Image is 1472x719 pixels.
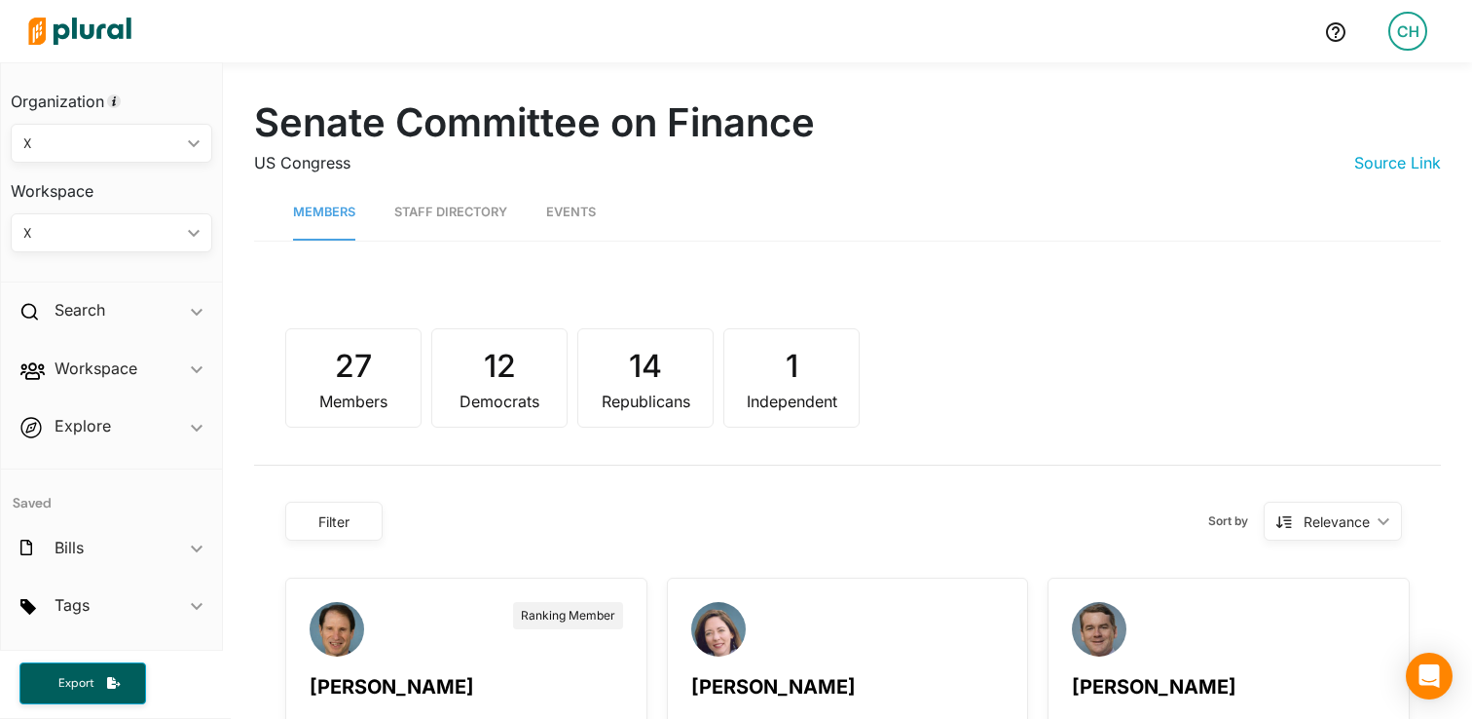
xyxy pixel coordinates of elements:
[546,205,596,219] span: Events
[1406,653,1453,700] div: Open Intercom Messenger
[1354,153,1441,172] a: Source Link
[546,185,596,241] a: Events
[1388,12,1427,51] div: CH
[55,358,137,379] h2: Workspace
[55,415,111,436] h2: Explore
[55,594,90,616] h2: Tags
[11,163,212,206] h3: Workspace
[1072,602,1126,668] img: Headshot of Michael Bennet
[55,299,105,321] h2: Search
[298,511,370,532] div: Filter
[254,153,350,172] span: US Congress
[513,602,623,629] div: Ranking Member
[1304,511,1370,532] div: Relevance
[394,185,507,241] a: Staff Directory
[1373,4,1443,58] a: CH
[300,343,407,390] div: 27
[23,223,180,244] div: X
[293,185,355,241] a: Members
[105,93,123,110] div: Tooltip anchor
[1208,512,1264,530] span: Sort by
[23,133,180,154] div: X
[592,390,699,413] div: Republicans
[1072,675,1236,699] a: [PERSON_NAME]
[300,390,407,413] div: Members
[738,390,845,413] div: Independent
[446,343,553,390] div: 12
[55,537,84,558] h2: Bills
[310,602,364,668] img: Headshot of Ron Wyden
[11,73,212,116] h3: Organization
[691,602,746,668] img: Headshot of Maria Cantwell
[1,470,222,517] h4: Saved
[293,205,355,219] span: Members
[254,99,1441,146] h1: Senate Committee on Finance
[738,343,845,390] div: 1
[310,675,474,699] a: [PERSON_NAME]
[691,675,856,699] a: [PERSON_NAME]
[19,662,146,704] button: Export
[446,390,553,413] div: Democrats
[45,675,107,692] span: Export
[592,343,699,390] div: 14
